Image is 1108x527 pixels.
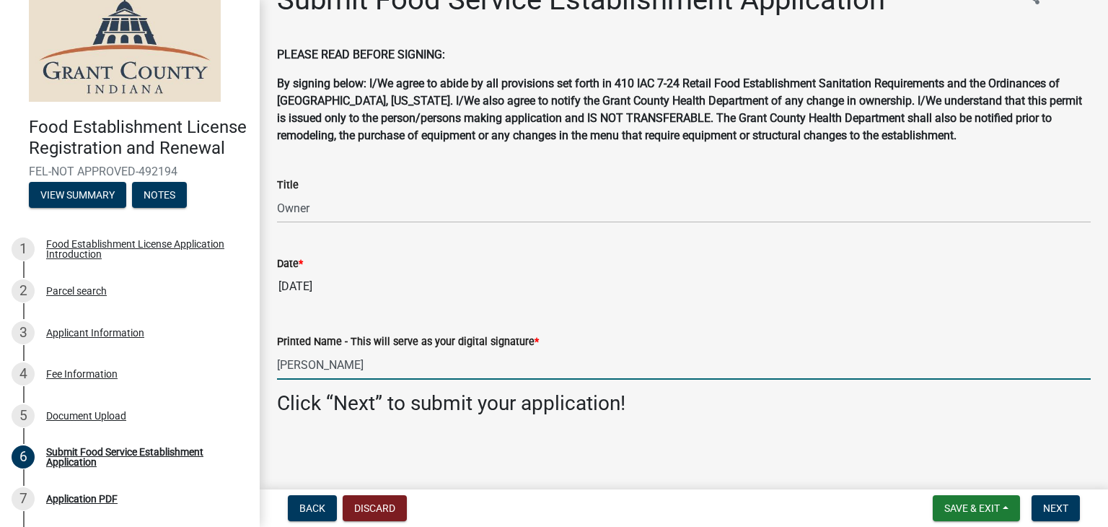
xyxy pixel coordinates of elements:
div: Fee Information [46,369,118,379]
strong: PLEASE READ BEFORE SIGNING: [277,48,445,61]
button: View Summary [29,182,126,208]
div: 2 [12,279,35,302]
h3: Click “Next” to submit your application! [277,391,1091,416]
button: Notes [132,182,187,208]
span: FEL-NOT APPROVED-492194 [29,165,231,178]
button: Back [288,495,337,521]
div: 3 [12,321,35,344]
div: Document Upload [46,411,126,421]
div: 6 [12,445,35,469]
label: Date [277,259,303,269]
div: Applicant Information [46,328,144,338]
strong: By signing below: I/We agree to abide by all provisions set forth in 410 IAC 7-24 Retail Food Est... [277,77,1082,142]
div: 4 [12,362,35,386]
span: Next [1043,502,1068,514]
div: 1 [12,238,35,261]
label: Printed Name - This will serve as your digital signature [277,337,539,347]
span: Back [299,502,325,514]
wm-modal-confirm: Summary [29,190,126,201]
div: 5 [12,404,35,427]
button: Discard [343,495,407,521]
button: Save & Exit [933,495,1020,521]
wm-modal-confirm: Notes [132,190,187,201]
div: Submit Food Service Establishment Application [46,447,237,467]
div: Food Establishment License Application Introduction [46,239,237,259]
span: Save & Exit [944,502,1000,514]
button: Next [1032,495,1080,521]
label: Title [277,180,299,191]
div: Application PDF [46,494,118,504]
div: Parcel search [46,286,107,296]
div: 7 [12,487,35,510]
h4: Food Establishment License Registration and Renewal [29,117,248,159]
